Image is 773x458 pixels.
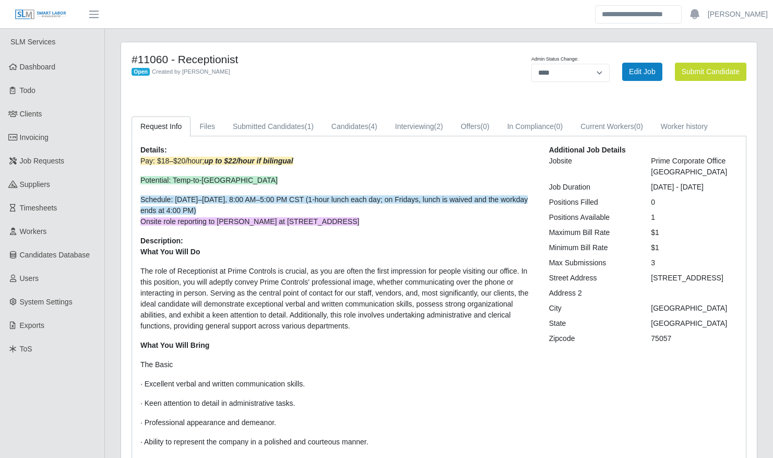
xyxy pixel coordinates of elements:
[305,122,314,131] span: (1)
[643,156,745,178] div: Prime Corporate Office [GEOGRAPHIC_DATA]
[498,116,572,137] a: In Compliance
[140,237,183,245] b: Description:
[452,116,498,137] a: Offers
[140,195,528,215] span: Schedule: [DATE]–[DATE], 8:00 AM–5:00 PM CST (1-hour lunch each day; on Fridays, lunch is waived ...
[20,274,39,283] span: Users
[622,63,662,81] a: Edit Job
[20,157,65,165] span: Job Requests
[10,38,55,46] span: SLM Services
[541,257,644,268] div: Max Submissions
[140,417,533,428] p: · Professional appearance and demeanor.
[554,122,563,131] span: (0)
[652,116,717,137] a: Worker history
[643,212,745,223] div: 1
[541,288,644,299] div: Address 2
[140,146,167,154] b: Details:
[140,217,359,226] span: Onsite role reporting to [PERSON_NAME] at [STREET_ADDRESS]
[541,303,644,314] div: City
[572,116,652,137] a: Current Workers
[541,273,644,284] div: Street Address
[132,68,150,76] span: Open
[152,68,230,75] span: Created by [PERSON_NAME]
[595,5,682,24] input: Search
[643,257,745,268] div: 3
[643,182,745,193] div: [DATE] - [DATE]
[643,227,745,238] div: $1
[20,204,57,212] span: Timesheets
[643,303,745,314] div: [GEOGRAPHIC_DATA]
[643,318,745,329] div: [GEOGRAPHIC_DATA]
[140,157,293,165] span: Pay: $18–$20/hour;
[140,248,200,256] strong: What You Will Do
[20,180,50,189] span: Suppliers
[643,333,745,344] div: 75057
[481,122,490,131] span: (0)
[643,197,745,208] div: 0
[140,359,533,370] p: The Basic
[323,116,386,137] a: Candidates
[541,242,644,253] div: Minimum Bill Rate
[132,53,484,66] h4: #11060 - Receptionist
[191,116,224,137] a: Files
[204,157,293,165] em: up to $22/hour if bilingual
[20,110,42,118] span: Clients
[531,56,578,63] label: Admin Status Change:
[541,333,644,344] div: Zipcode
[541,227,644,238] div: Maximum Bill Rate
[708,9,768,20] a: [PERSON_NAME]
[20,63,56,71] span: Dashboard
[140,341,209,349] strong: What You Will Bring
[20,133,49,142] span: Invoicing
[20,227,47,236] span: Workers
[20,251,90,259] span: Candidates Database
[643,242,745,253] div: $1
[140,266,533,332] p: The role of Receptionist at Prime Controls is crucial, as you are often the first impression for ...
[434,122,443,131] span: (2)
[386,116,452,137] a: Interviewing
[20,321,44,330] span: Exports
[20,298,73,306] span: System Settings
[140,379,533,390] p: · Excellent verbal and written communication skills.
[541,197,644,208] div: Positions Filled
[541,156,644,178] div: Jobsite
[140,437,533,448] p: · Ability to represent the company in a polished and courteous manner.
[541,182,644,193] div: Job Duration
[132,116,191,137] a: Request Info
[549,146,626,154] b: Additional Job Details
[675,63,746,81] button: Submit Candidate
[20,86,35,95] span: Todo
[634,122,643,131] span: (0)
[15,9,67,20] img: SLM Logo
[140,398,533,409] p: · Keen attention to detail in administrative tasks.
[20,345,32,353] span: ToS
[224,116,323,137] a: Submitted Candidates
[541,212,644,223] div: Positions Available
[140,176,278,184] span: Potential: Temp-to-[GEOGRAPHIC_DATA]
[541,318,644,329] div: State
[368,122,377,131] span: (4)
[643,273,745,284] div: [STREET_ADDRESS]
